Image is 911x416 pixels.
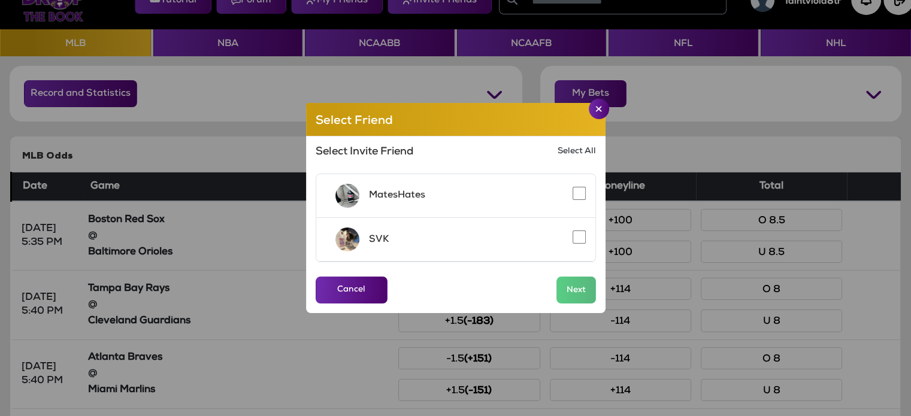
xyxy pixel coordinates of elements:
[573,187,586,200] input: Select Friend
[316,113,393,130] h5: Select Friend
[316,146,413,159] h6: Select Invite Friend
[573,230,586,244] input: Select Friend
[335,227,359,251] img: Profile Picture
[595,106,602,112] img: Close
[369,191,425,201] span: MatesHates
[316,277,388,303] button: Cancel
[369,235,389,244] span: SVK
[589,99,609,119] button: Close
[335,184,359,208] img: Profile Picture
[556,277,596,303] button: Next
[558,146,596,157] a: Select All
